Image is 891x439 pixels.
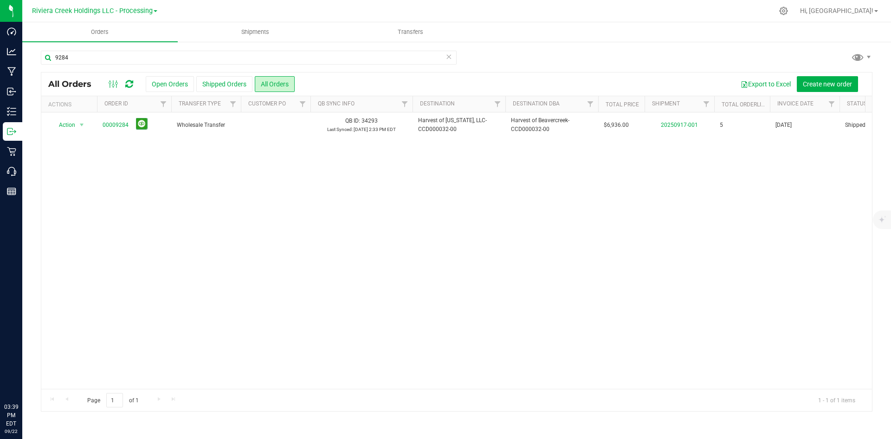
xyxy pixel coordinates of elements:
a: Transfers [333,22,489,42]
a: Transfer Type [179,100,221,107]
a: Customer PO [248,100,286,107]
a: Order ID [104,100,128,107]
button: All Orders [255,76,295,92]
a: Status [847,100,867,107]
span: Shipments [229,28,282,36]
button: Shipped Orders [196,76,252,92]
input: 1 [106,393,123,407]
a: Filter [699,96,714,112]
span: Hi, [GEOGRAPHIC_DATA]! [800,7,873,14]
span: Harvest of [US_STATE], LLC-CCD000032-00 [418,116,500,134]
span: QB ID: [345,118,360,124]
div: Manage settings [778,7,789,15]
input: Search Order ID, Destination, Customer PO... [41,51,457,65]
span: Clear [445,51,452,63]
a: 00009284 [103,121,129,130]
a: Orders [22,22,178,42]
button: Create new order [797,76,858,92]
span: $6,936.00 [604,121,629,130]
span: Page of 1 [79,393,146,407]
a: QB Sync Info [318,100,355,107]
span: Action [51,118,76,131]
span: Wholesale Transfer [177,121,235,130]
p: 09/22 [4,428,18,435]
span: Create new order [803,80,852,88]
inline-svg: Reports [7,187,16,196]
span: Last Synced: [327,127,353,132]
span: Riviera Creek Holdings LLC - Processing [32,7,153,15]
a: Shipments [178,22,333,42]
span: [DATE] [775,121,792,130]
span: 1 - 1 of 1 items [811,393,863,407]
a: Destination DBA [513,100,560,107]
a: 20250917-001 [661,122,698,128]
a: Filter [156,96,171,112]
inline-svg: Dashboard [7,27,16,36]
a: Filter [397,96,413,112]
span: Transfers [385,28,436,36]
button: Open Orders [146,76,194,92]
span: [DATE] 2:33 PM EDT [354,127,396,132]
span: 5 [720,121,723,130]
button: Export to Excel [735,76,797,92]
a: Total Orderlines [722,101,772,108]
a: Filter [295,96,310,112]
a: Destination [420,100,455,107]
span: 34293 [362,118,378,124]
a: Filter [226,96,241,112]
inline-svg: Inbound [7,87,16,96]
div: Actions [48,101,93,108]
span: Harvest of Beavercreek-CCD000032-00 [511,116,593,134]
iframe: Resource center [9,365,37,393]
span: Orders [78,28,121,36]
inline-svg: Manufacturing [7,67,16,76]
span: select [76,118,88,131]
a: Filter [824,96,839,112]
a: Invoice Date [777,100,814,107]
inline-svg: Retail [7,147,16,156]
a: Filter [583,96,598,112]
inline-svg: Call Center [7,167,16,176]
inline-svg: Analytics [7,47,16,56]
a: Shipment [652,100,680,107]
span: All Orders [48,79,101,89]
a: Total Price [606,101,639,108]
inline-svg: Outbound [7,127,16,136]
a: Filter [490,96,505,112]
p: 03:39 PM EDT [4,403,18,428]
inline-svg: Inventory [7,107,16,116]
